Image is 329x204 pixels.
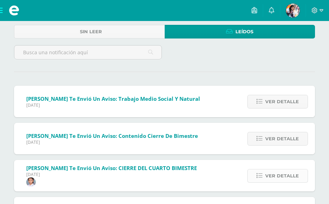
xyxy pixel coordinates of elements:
a: Sin leer [14,25,165,38]
img: 0321528fdb858f2774fb71bada63fc7e.png [286,3,300,17]
a: Leídos [165,25,315,38]
span: [PERSON_NAME] te envió un aviso: CIERRE DEL CUARTO BIMESTRE [26,164,197,171]
span: [PERSON_NAME] te envió un aviso: Trabajo Medio Social y natural [26,95,200,102]
span: [DATE] [26,139,198,145]
span: Sin leer [80,25,102,38]
span: Ver detalle [265,95,299,108]
span: [PERSON_NAME] te envió un aviso: Contenido cierre de bimestre [26,132,198,139]
input: Busca una notificación aquí [14,45,162,59]
span: Leídos [235,25,253,38]
img: 703940210a2257833e3fe4f4e3c18084.png [26,177,36,187]
span: [DATE] [26,171,197,177]
span: Ver detalle [265,132,299,145]
span: Ver detalle [265,169,299,182]
span: [DATE] [26,102,200,108]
